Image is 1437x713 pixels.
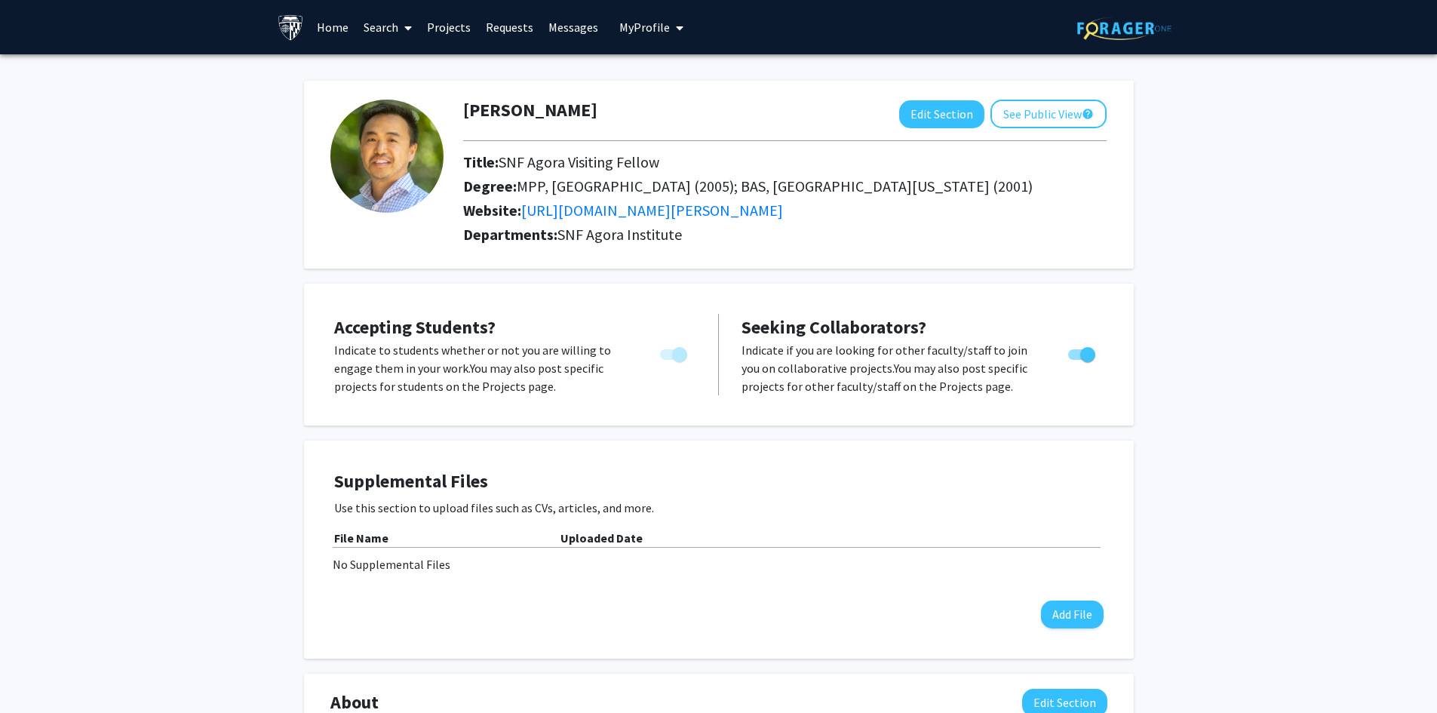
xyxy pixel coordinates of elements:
a: Requests [478,1,541,54]
div: Toggle [1062,341,1104,364]
img: Johns Hopkins University Logo [278,14,304,41]
h1: [PERSON_NAME] [463,100,597,121]
div: No Supplemental Files [333,555,1105,573]
p: Indicate to students whether or not you are willing to engage them in your work. You may also pos... [334,341,631,395]
img: ForagerOne Logo [1077,17,1171,40]
button: Edit Section [899,100,984,128]
a: Home [309,1,356,54]
mat-icon: help [1082,105,1094,123]
button: Add File [1041,601,1104,628]
h2: Degree: [463,177,1107,195]
span: MPP, [GEOGRAPHIC_DATA] (2005); BAS, [GEOGRAPHIC_DATA][US_STATE] (2001) [517,177,1033,195]
span: SNF Agora Institute [557,225,682,244]
a: Search [356,1,419,54]
span: My Profile [619,20,670,35]
p: Use this section to upload files such as CVs, articles, and more. [334,499,1104,517]
div: You cannot turn this off while you have active projects. [654,341,695,364]
h2: Title: [463,153,1107,171]
b: File Name [334,530,388,546]
div: Toggle [654,341,695,364]
iframe: Chat [11,645,64,702]
p: Indicate if you are looking for other faculty/staff to join you on collaborative projects. You ma... [742,341,1039,395]
h2: Website: [463,201,1107,220]
b: Uploaded Date [560,530,643,546]
span: Accepting Students? [334,315,496,339]
img: Profile Picture [330,100,444,213]
span: SNF Agora Visiting Fellow [499,152,659,171]
a: Opens in a new tab [521,201,783,220]
span: Seeking Collaborators? [742,315,926,339]
h4: Supplemental Files [334,471,1104,493]
a: Messages [541,1,606,54]
h2: Departments: [452,226,1118,244]
button: See Public View [990,100,1107,128]
a: Projects [419,1,478,54]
